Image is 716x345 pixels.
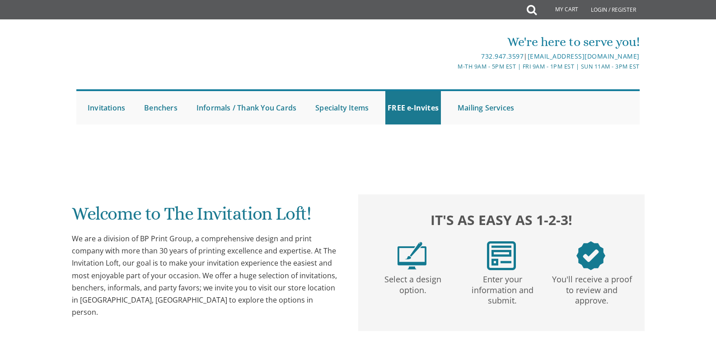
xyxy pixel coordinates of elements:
[313,91,371,124] a: Specialty Items
[481,52,524,60] a: 732.947.3597
[528,52,640,60] a: [EMAIL_ADDRESS][DOMAIN_NAME]
[455,91,516,124] a: Mailing Services
[459,270,545,306] p: Enter your information and submit.
[72,233,340,318] div: We are a division of BP Print Group, a comprehensive design and print company with more than 30 y...
[72,204,340,230] h1: Welcome to The Invitation Loft!
[367,210,636,230] h2: It's as easy as 1-2-3!
[142,91,180,124] a: Benchers
[85,91,127,124] a: Invitations
[265,33,640,51] div: We're here to serve you!
[398,241,426,270] img: step1.png
[194,91,299,124] a: Informals / Thank You Cards
[370,270,456,296] p: Select a design option.
[536,1,585,19] a: My Cart
[549,270,635,306] p: You'll receive a proof to review and approve.
[265,62,640,71] div: M-Th 9am - 5pm EST | Fri 9am - 1pm EST | Sun 11am - 3pm EST
[385,91,441,124] a: FREE e-Invites
[487,241,516,270] img: step2.png
[576,241,605,270] img: step3.png
[265,51,640,62] div: |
